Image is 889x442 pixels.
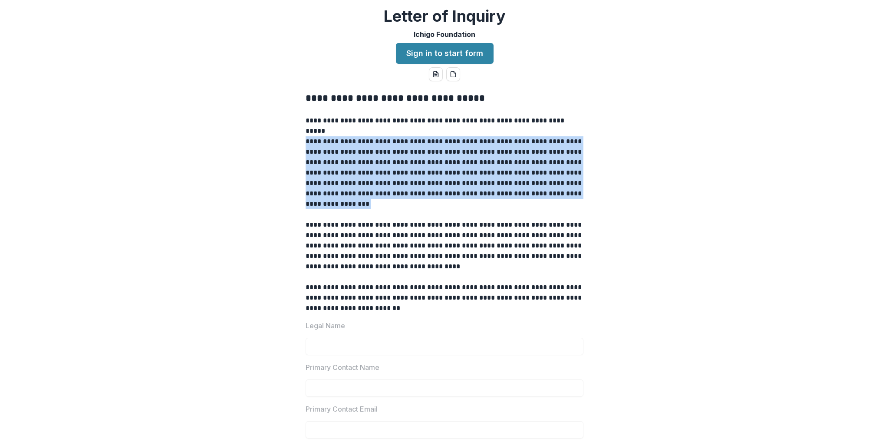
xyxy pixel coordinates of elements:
[306,320,345,331] p: Legal Name
[384,7,506,26] h2: Letter of Inquiry
[414,29,475,40] p: Ichigo Foundation
[306,404,378,414] p: Primary Contact Email
[429,67,443,81] button: word-download
[446,67,460,81] button: pdf-download
[306,362,379,373] p: Primary Contact Name
[396,43,494,64] a: Sign in to start form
